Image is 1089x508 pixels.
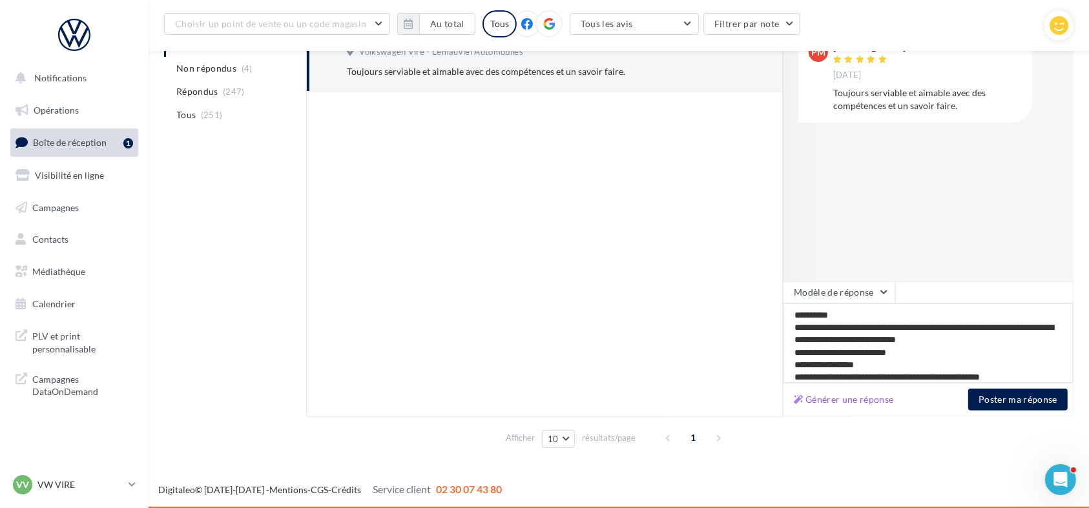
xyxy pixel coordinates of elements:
div: Toujours serviable et aimable avec des compétences et un savoir faire. [347,65,687,78]
a: Mentions [269,484,307,495]
span: Contacts [32,234,68,245]
span: (4) [242,63,253,74]
span: [DATE] [833,70,862,81]
span: Tous les avis [581,18,633,29]
button: Filtrer par note [703,13,801,35]
span: Service client [373,483,431,495]
span: © [DATE]-[DATE] - - - [158,484,502,495]
p: VW VIRE [37,478,123,491]
button: Au total [419,13,475,35]
span: VV [16,478,29,491]
span: Choisir un point de vente ou un code magasin [175,18,366,29]
span: Médiathèque [32,266,85,277]
a: Médiathèque [8,258,141,285]
a: Boîte de réception1 [8,128,141,156]
span: 02 30 07 43 80 [436,483,502,495]
span: Afficher [506,432,535,444]
iframe: Intercom live chat [1045,464,1076,495]
span: Opérations [34,105,79,116]
button: Au total [397,13,475,35]
button: Modèle de réponse [783,281,895,303]
a: Calendrier [8,290,141,318]
span: (247) [223,86,245,97]
span: Campagnes [32,201,79,212]
button: Notifications [8,65,136,92]
button: Choisir un point de vente ou un code magasin [164,13,390,35]
span: Visibilité en ligne [35,170,104,181]
a: Contacts [8,226,141,253]
a: VV VW VIRE [10,472,138,497]
span: Tous [176,108,196,121]
a: Campagnes DataOnDemand [8,365,141,403]
span: Non répondus [176,62,236,75]
a: Opérations [8,97,141,124]
div: [PERSON_NAME] [833,43,906,52]
div: Toujours serviable et aimable avec des compétences et un savoir faire. [833,86,1022,112]
span: 1 [683,427,704,448]
button: Générer une réponse [789,392,899,407]
span: Boîte de réception [33,137,107,148]
span: Calendrier [32,298,76,309]
span: Notifications [34,72,87,83]
div: Tous [482,10,517,37]
span: 10 [548,434,559,444]
span: (251) [201,110,223,120]
a: PLV et print personnalisable [8,322,141,360]
a: Visibilité en ligne [8,162,141,189]
a: CGS [311,484,328,495]
span: Volkswagen Vire - Lemauviel Automobiles [359,46,523,58]
a: Campagnes [8,194,141,221]
div: 1 [123,138,133,148]
span: Répondus [176,85,218,98]
button: 10 [542,430,575,448]
span: Campagnes DataOnDemand [32,371,133,398]
span: résultats/page [582,432,636,444]
span: PLV et print personnalisable [32,327,133,355]
button: Tous les avis [570,13,699,35]
button: Poster ma réponse [968,389,1068,411]
a: Crédits [331,484,361,495]
span: PM [811,46,825,59]
a: Digitaleo [158,484,195,495]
